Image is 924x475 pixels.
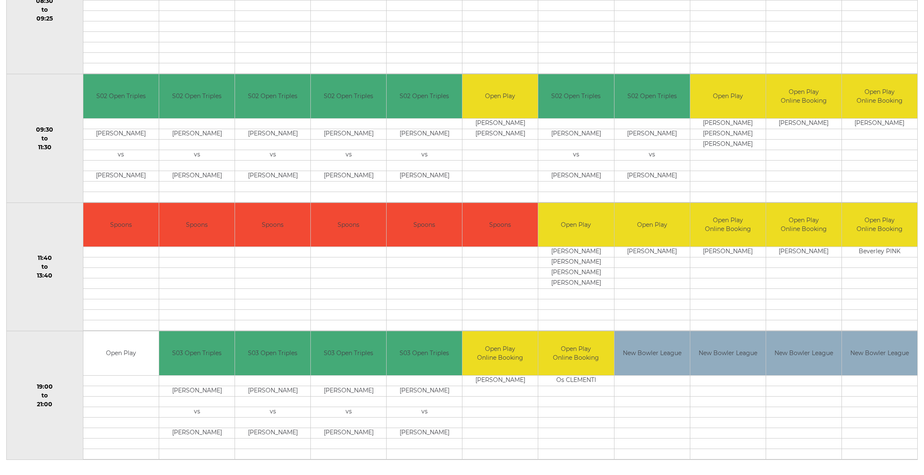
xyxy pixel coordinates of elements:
td: [PERSON_NAME] [766,118,841,129]
td: [PERSON_NAME] [387,386,462,396]
td: S02 Open Triples [311,74,386,118]
td: 11:40 to 13:40 [7,202,83,331]
td: [PERSON_NAME] [235,129,310,139]
td: [PERSON_NAME] [311,171,386,181]
td: S02 Open Triples [159,74,235,118]
td: [PERSON_NAME] [538,257,614,268]
td: [PERSON_NAME] [159,171,235,181]
td: [PERSON_NAME] [842,118,917,129]
td: Spoons [159,203,235,247]
td: Open Play [83,331,159,375]
td: vs [159,407,235,417]
td: Beverley PINK [842,247,917,257]
td: Spoons [311,203,386,247]
td: vs [159,150,235,160]
td: S03 Open Triples [387,331,462,375]
td: vs [311,407,386,417]
td: Open Play Online Booking [538,331,614,375]
td: S02 Open Triples [538,74,614,118]
td: [PERSON_NAME] [159,428,235,438]
td: [PERSON_NAME] [538,129,614,139]
td: Open Play [690,74,766,118]
td: Spoons [462,203,538,247]
td: vs [235,407,310,417]
td: Spoons [235,203,310,247]
td: S03 Open Triples [159,331,235,375]
td: S02 Open Triples [235,74,310,118]
td: S02 Open Triples [614,74,690,118]
td: vs [614,150,690,160]
td: [PERSON_NAME] [159,129,235,139]
td: vs [83,150,159,160]
td: S02 Open Triples [83,74,159,118]
td: vs [387,407,462,417]
td: [PERSON_NAME] [538,268,614,278]
td: [PERSON_NAME] [83,129,159,139]
td: [PERSON_NAME] [235,386,310,396]
td: vs [311,150,386,160]
td: [PERSON_NAME] [387,129,462,139]
td: 09:30 to 11:30 [7,74,83,203]
td: [PERSON_NAME] [690,247,766,257]
td: [PERSON_NAME] [614,171,690,181]
td: [PERSON_NAME] [690,139,766,150]
td: vs [538,150,614,160]
td: S02 Open Triples [387,74,462,118]
td: [PERSON_NAME] [690,129,766,139]
td: Os CLEMENTI [538,375,614,386]
td: [PERSON_NAME] [462,375,538,386]
td: Open Play Online Booking [766,74,841,118]
td: [PERSON_NAME] [614,247,690,257]
td: [PERSON_NAME] [538,247,614,257]
td: Open Play Online Booking [462,331,538,375]
td: [PERSON_NAME] [235,428,310,438]
td: [PERSON_NAME] [690,118,766,129]
td: Open Play Online Booking [690,203,766,247]
td: New Bowler League [614,331,690,375]
td: 19:00 to 21:00 [7,331,83,460]
td: vs [387,150,462,160]
td: [PERSON_NAME] [311,428,386,438]
td: Open Play [462,74,538,118]
td: S03 Open Triples [235,331,310,375]
td: Spoons [83,203,159,247]
td: Open Play Online Booking [842,203,917,247]
td: Open Play Online Booking [766,203,841,247]
td: [PERSON_NAME] [538,171,614,181]
td: [PERSON_NAME] [614,129,690,139]
td: [PERSON_NAME] [159,386,235,396]
td: [PERSON_NAME] [766,247,841,257]
td: New Bowler League [842,331,917,375]
td: [PERSON_NAME] [387,428,462,438]
td: Open Play Online Booking [842,74,917,118]
td: S03 Open Triples [311,331,386,375]
td: Open Play [538,203,614,247]
td: vs [235,150,310,160]
td: [PERSON_NAME] [462,129,538,139]
td: [PERSON_NAME] [311,129,386,139]
td: [PERSON_NAME] [235,171,310,181]
td: [PERSON_NAME] [462,118,538,129]
td: [PERSON_NAME] [538,278,614,289]
td: Spoons [387,203,462,247]
td: [PERSON_NAME] [387,171,462,181]
td: New Bowler League [690,331,766,375]
td: [PERSON_NAME] [83,171,159,181]
td: New Bowler League [766,331,841,375]
td: Open Play [614,203,690,247]
td: [PERSON_NAME] [311,386,386,396]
